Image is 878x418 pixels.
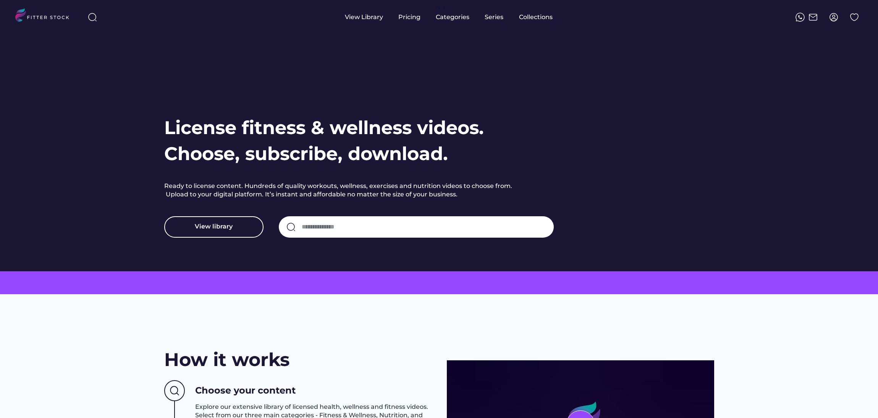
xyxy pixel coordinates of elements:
div: Categories [436,13,469,21]
div: Pricing [398,13,420,21]
img: LOGO.svg [15,8,76,24]
img: Group%201000002324%20%282%29.svg [850,13,859,22]
div: fvck [436,4,446,11]
img: search-normal.svg [286,222,296,232]
div: Collections [519,13,553,21]
h2: How it works [164,347,289,373]
h2: Ready to license content. Hundreds of quality workouts, wellness, exercises and nutrition videos ... [164,182,531,201]
h3: Choose your content [195,384,296,397]
img: Group%201000002437%20%282%29.svg [164,380,185,402]
img: Frame%2051.svg [808,13,818,22]
div: Series [485,13,504,21]
img: search-normal%203.svg [88,13,97,22]
h1: License fitness & wellness videos. Choose, subscribe, download. [164,115,489,166]
button: View library [164,216,264,238]
img: meteor-icons_whatsapp%20%281%29.svg [796,13,805,22]
div: View Library [345,13,383,21]
img: profile-circle.svg [829,13,838,22]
